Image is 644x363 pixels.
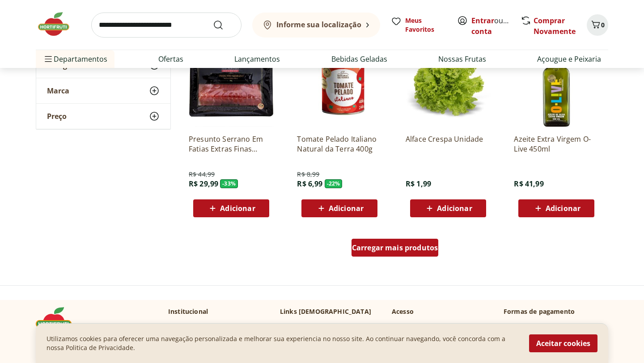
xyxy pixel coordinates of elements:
span: Preço [47,112,67,121]
a: Tomate Pelado Italiano Natural da Terra 400g [297,134,382,154]
a: Bebidas Geladas [331,54,387,64]
button: Informe sua localização [252,13,380,38]
a: Carregar mais produtos [352,239,439,260]
span: R$ 44,99 [189,170,215,179]
a: Presunto Serrano Em Fatias Extras Finas Haciendas Reserva Pacote 100G [189,134,274,154]
a: Ofertas [158,54,183,64]
input: search [91,13,241,38]
p: Utilizamos cookies para oferecer uma navegação personalizada e melhorar sua experiencia no nosso ... [47,334,518,352]
img: Azeite Extra Virgem O-Live 450ml [514,42,599,127]
span: Meus Favoritos [405,16,446,34]
p: Institucional [168,307,208,316]
b: Informe sua localização [276,20,361,30]
img: Presunto Serrano Em Fatias Extras Finas Haciendas Reserva Pacote 100G [189,42,274,127]
span: Adicionar [220,205,255,212]
span: Departamentos [43,48,107,70]
span: Carregar mais produtos [352,244,438,251]
button: Carrinho [587,14,608,36]
button: Submit Search [213,20,234,30]
span: R$ 41,99 [514,179,543,189]
img: Alface Crespa Unidade [406,42,491,127]
a: Alface Crespa Unidade [406,134,491,154]
span: - 22 % [325,179,343,188]
img: Hortifruti [36,307,80,334]
span: R$ 29,99 [189,179,218,189]
a: Comprar Novamente [534,16,576,36]
a: Lançamentos [234,54,280,64]
a: Meus Favoritos [391,16,446,34]
span: Adicionar [437,205,472,212]
button: Adicionar [518,199,594,217]
button: Preço [36,104,170,129]
a: Criar conta [471,16,521,36]
span: Adicionar [329,205,364,212]
button: Aceitar cookies [529,334,597,352]
span: Adicionar [546,205,580,212]
span: ou [471,15,511,37]
span: R$ 6,99 [297,179,322,189]
button: Marca [36,78,170,103]
p: Formas de pagamento [504,307,608,316]
img: Hortifruti [36,11,80,38]
span: Marca [47,86,69,95]
button: Menu [43,48,54,70]
button: Adicionar [193,199,269,217]
p: Acesso [392,307,414,316]
a: Entrar [471,16,494,25]
a: Açougue e Peixaria [537,54,601,64]
img: Tomate Pelado Italiano Natural da Terra 400g [297,42,382,127]
span: R$ 8,99 [297,170,319,179]
button: Adicionar [410,199,486,217]
span: 0 [601,21,605,29]
span: - 33 % [220,179,238,188]
a: Azeite Extra Virgem O-Live 450ml [514,134,599,154]
p: Links [DEMOGRAPHIC_DATA] [280,307,371,316]
button: Adicionar [301,199,377,217]
span: R$ 1,99 [406,179,431,189]
a: Nossas Frutas [438,54,486,64]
